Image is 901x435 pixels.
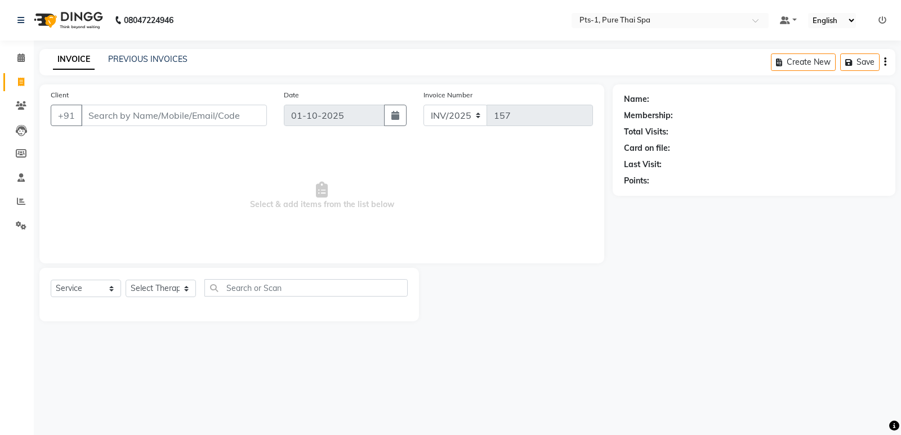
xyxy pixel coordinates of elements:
[284,90,299,100] label: Date
[624,142,670,154] div: Card on file:
[840,53,880,71] button: Save
[51,90,69,100] label: Client
[624,110,673,122] div: Membership:
[771,53,836,71] button: Create New
[51,140,593,252] span: Select & add items from the list below
[624,126,668,138] div: Total Visits:
[53,50,95,70] a: INVOICE
[204,279,408,297] input: Search or Scan
[81,105,267,126] input: Search by Name/Mobile/Email/Code
[624,159,662,171] div: Last Visit:
[624,93,649,105] div: Name:
[124,5,173,36] b: 08047224946
[624,175,649,187] div: Points:
[423,90,472,100] label: Invoice Number
[29,5,106,36] img: logo
[108,54,188,64] a: PREVIOUS INVOICES
[51,105,82,126] button: +91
